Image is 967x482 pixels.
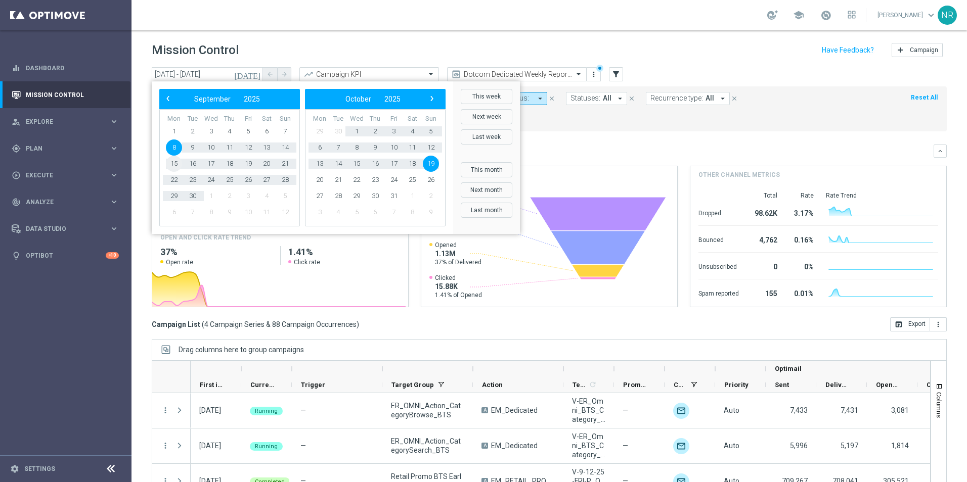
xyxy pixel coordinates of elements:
[391,381,434,389] span: Target Group
[927,381,951,389] span: Clicked
[277,67,291,81] button: arrow_forward
[623,441,628,450] span: —
[312,156,328,172] span: 13
[11,118,119,126] button: person_search Explore keyboard_arrow_right
[391,401,464,419] span: ER_OMNI_Action_CategoryBrowse_BTS
[222,188,238,204] span: 2
[367,139,383,156] span: 9
[403,115,422,123] th: weekday
[790,442,808,450] span: 5,996
[423,139,439,156] span: 12
[12,171,21,180] i: play_circle_outline
[179,346,304,354] div: Row Groups
[347,115,366,123] th: weekday
[300,406,306,414] span: —
[185,139,201,156] span: 9
[12,144,109,153] div: Plan
[258,172,275,188] span: 27
[258,139,275,156] span: 13
[276,115,294,123] th: weekday
[447,67,587,81] ng-select: Dotcom Dedicated Weekly Reporting
[461,203,512,218] button: Last month
[650,94,703,103] span: Recurrence type:
[160,246,272,258] h2: 37%
[26,119,109,125] span: Explore
[11,198,119,206] div: track_changes Analyze keyboard_arrow_right
[367,123,383,139] span: 2
[184,115,202,123] th: weekday
[793,10,804,21] span: school
[166,172,182,188] span: 22
[258,188,275,204] span: 4
[203,156,219,172] span: 17
[751,191,777,200] div: Total
[26,242,106,269] a: Optibot
[11,225,119,233] button: Data Studio keyboard_arrow_right
[202,320,204,329] span: (
[386,188,402,204] span: 31
[435,249,481,258] span: 1.13M
[910,46,938,54] span: Campaign
[244,95,260,103] span: 2025
[435,241,481,249] span: Opened
[299,67,439,81] ng-select: Campaign KPI
[312,139,328,156] span: 6
[482,381,503,389] span: Action
[239,115,257,123] th: weekday
[203,204,219,220] span: 8
[934,144,947,158] button: keyboard_arrow_down
[937,148,944,155] i: keyboard_arrow_down
[179,346,304,354] span: Drag columns here to group campaigns
[386,156,402,172] span: 17
[12,117,109,126] div: Explore
[237,92,267,106] button: 2025
[348,139,365,156] span: 8
[730,93,739,104] button: close
[240,139,256,156] span: 12
[367,188,383,204] span: 30
[161,441,170,450] button: more_vert
[11,91,119,99] button: Mission Control
[751,204,777,220] div: 98.62K
[938,6,957,25] div: NR
[11,144,119,153] div: gps_fixed Plan keyboard_arrow_right
[789,231,814,247] div: 0.16%
[311,115,329,123] th: weekday
[312,123,328,139] span: 29
[435,282,482,291] span: 15.88K
[200,381,224,389] span: First in Range
[698,204,739,220] div: Dropped
[11,252,119,260] div: lightbulb Optibot +10
[790,406,808,414] span: 7,433
[536,94,545,103] i: arrow_drop_down
[26,172,109,178] span: Execute
[673,438,689,454] img: Optimail
[461,182,512,198] button: Next month
[329,115,348,123] th: weekday
[277,139,293,156] span: 14
[202,115,221,123] th: weekday
[188,92,237,106] button: September
[152,43,239,58] h1: Mission Control
[203,139,219,156] span: 10
[330,139,346,156] span: 7
[589,380,597,389] i: refresh
[674,381,687,389] span: Channel
[258,204,275,220] span: 11
[698,284,739,301] div: Spam reported
[451,69,461,79] i: preview
[161,406,170,415] i: more_vert
[623,381,647,389] span: Promotions
[572,432,605,459] span: V-ER_Omni_BTS_Category_AbandonSearch
[789,284,814,301] div: 0.01%
[12,171,109,180] div: Execute
[162,92,175,106] button: ‹
[288,246,400,258] h2: 1.41%
[623,406,628,415] span: —
[404,123,420,139] span: 4
[825,381,850,389] span: Delivered
[384,115,403,123] th: weekday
